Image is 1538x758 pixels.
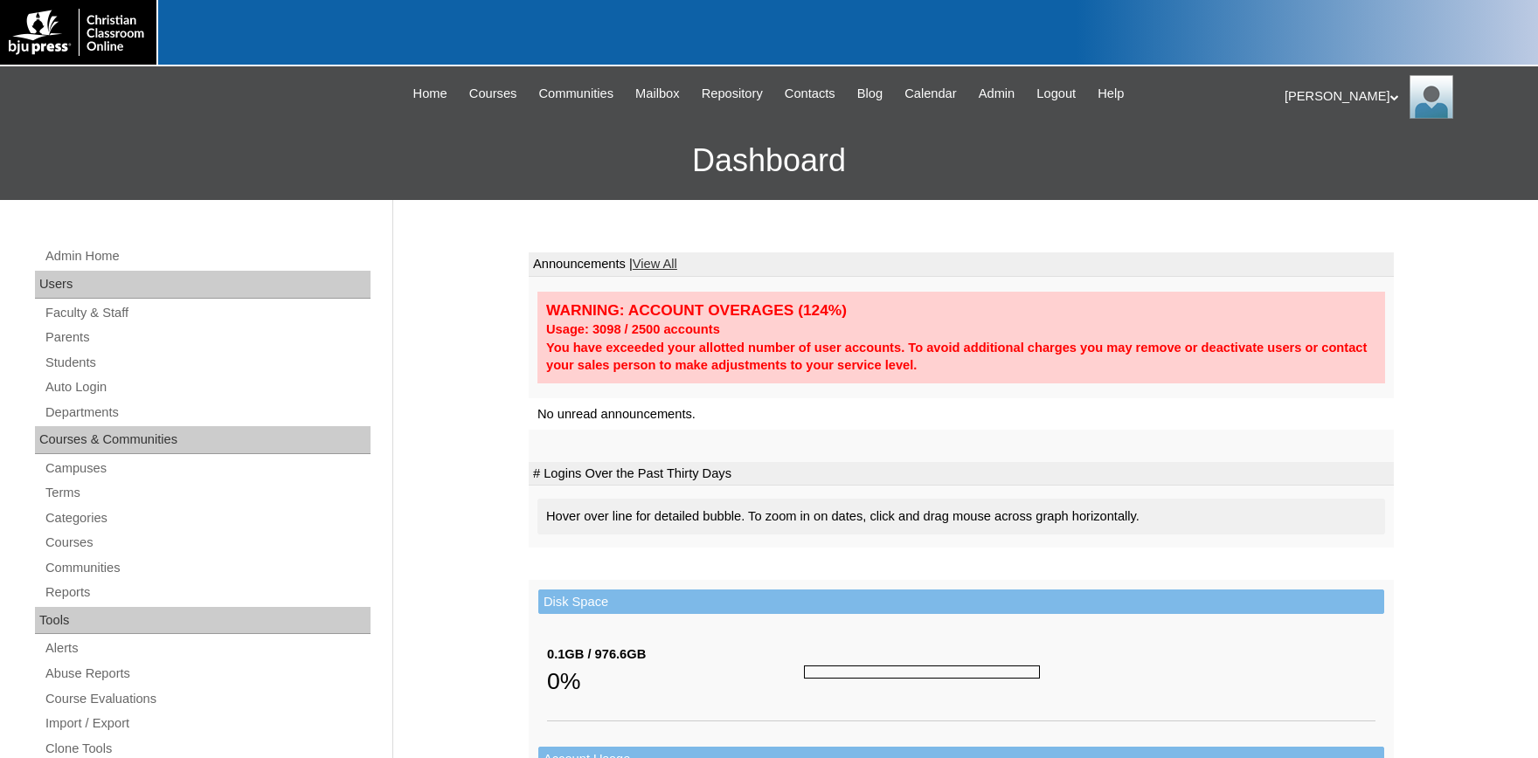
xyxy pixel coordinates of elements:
[44,352,371,374] a: Students
[547,645,804,664] div: 0.1GB / 976.6GB
[469,84,517,104] span: Courses
[529,398,1394,431] td: No unread announcements.
[9,9,148,56] img: logo-white.png
[529,462,1394,486] td: # Logins Over the Past Thirty Days
[530,84,622,104] a: Communities
[849,84,891,104] a: Blog
[44,637,371,659] a: Alerts
[776,84,844,104] a: Contacts
[1036,84,1076,104] span: Logout
[537,499,1385,534] div: Hover over line for detailed bubble. To zoom in on dates, click and drag mouse across graph horiz...
[44,713,371,734] a: Import / Export
[546,300,1376,320] div: WARNING: ACCOUNT OVERAGES (124%)
[979,84,1015,104] span: Admin
[9,121,1529,200] h3: Dashboard
[44,582,371,603] a: Reports
[529,252,1394,277] td: Announcements |
[44,402,371,424] a: Departments
[35,426,371,454] div: Courses & Communities
[546,322,720,336] strong: Usage: 3098 / 2500 accounts
[904,84,956,104] span: Calendar
[413,84,447,104] span: Home
[538,589,1384,615] td: Disk Space
[44,507,371,529] a: Categories
[44,245,371,267] a: Admin Home
[1410,75,1453,119] img: Karen Lawton
[35,607,371,635] div: Tools
[1089,84,1133,104] a: Help
[785,84,835,104] span: Contacts
[896,84,965,104] a: Calendar
[44,532,371,554] a: Courses
[857,84,883,104] span: Blog
[44,327,371,348] a: Parents
[44,557,371,579] a: Communities
[547,664,804,699] div: 0%
[1285,75,1521,119] div: [PERSON_NAME]
[1098,84,1124,104] span: Help
[44,688,371,710] a: Course Evaluations
[461,84,526,104] a: Courses
[546,339,1376,375] div: You have exceeded your allotted number of user accounts. To avoid additional charges you may remo...
[627,84,689,104] a: Mailbox
[44,302,371,324] a: Faculty & Staff
[633,257,677,271] a: View All
[538,84,613,104] span: Communities
[702,84,763,104] span: Repository
[1028,84,1084,104] a: Logout
[44,376,371,398] a: Auto Login
[44,458,371,479] a: Campuses
[44,482,371,504] a: Terms
[693,84,772,104] a: Repository
[35,271,371,299] div: Users
[635,84,680,104] span: Mailbox
[44,663,371,685] a: Abuse Reports
[970,84,1024,104] a: Admin
[405,84,456,104] a: Home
